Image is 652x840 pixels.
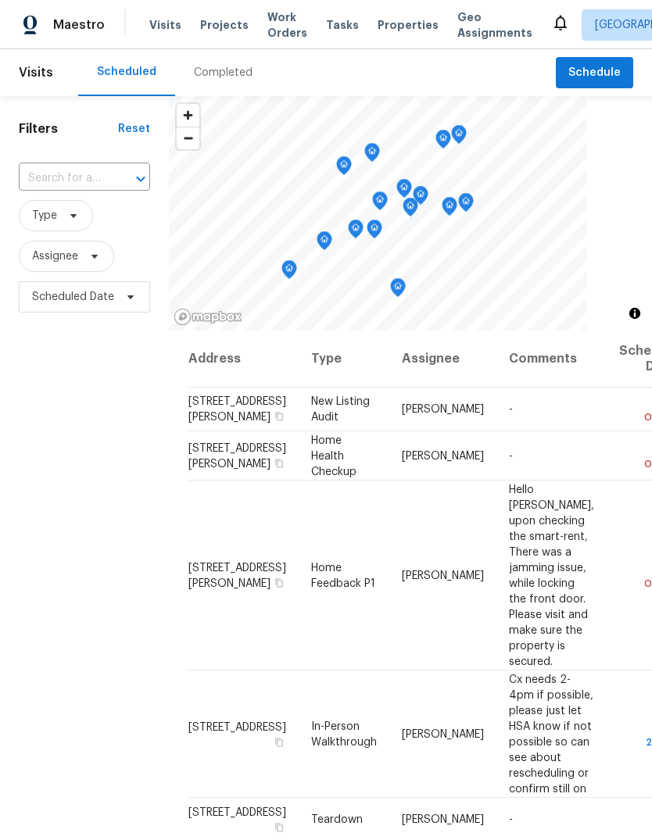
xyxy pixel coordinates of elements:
[390,278,406,302] div: Map marker
[402,814,484,825] span: [PERSON_NAME]
[348,220,364,244] div: Map marker
[402,404,484,415] span: [PERSON_NAME]
[272,409,286,424] button: Copy Address
[509,674,593,794] span: Cx needs 2-4pm if possible, please just let HSA know if not possible so can see about reschedulin...
[97,64,156,80] div: Scheduled
[177,104,199,127] button: Zoom in
[188,721,286,732] span: [STREET_ADDRESS]
[188,807,286,818] span: [STREET_ADDRESS]
[32,248,78,264] span: Assignee
[402,570,484,581] span: [PERSON_NAME]
[496,331,607,388] th: Comments
[188,396,286,423] span: [STREET_ADDRESS][PERSON_NAME]
[367,220,382,244] div: Map marker
[149,17,181,33] span: Visits
[413,186,428,210] div: Map marker
[311,814,363,825] span: Teardown
[403,198,418,222] div: Map marker
[32,289,114,305] span: Scheduled Date
[311,396,370,423] span: New Listing Audit
[402,450,484,461] span: [PERSON_NAME]
[442,197,457,221] div: Map marker
[457,9,532,41] span: Geo Assignments
[311,562,375,588] span: Home Feedback P1
[336,156,352,181] div: Map marker
[451,125,467,149] div: Map marker
[372,191,388,216] div: Map marker
[281,260,297,284] div: Map marker
[53,17,105,33] span: Maestro
[364,143,380,167] div: Map marker
[267,9,307,41] span: Work Orders
[435,130,451,154] div: Map marker
[32,208,57,223] span: Type
[188,331,299,388] th: Address
[299,331,389,388] th: Type
[509,814,513,825] span: -
[194,65,253,80] div: Completed
[378,17,439,33] span: Properties
[19,121,118,137] h1: Filters
[311,720,377,747] span: In-Person Walkthrough
[458,193,474,217] div: Map marker
[509,404,513,415] span: -
[272,456,286,470] button: Copy Address
[188,442,286,469] span: [STREET_ADDRESS][PERSON_NAME]
[311,434,356,477] span: Home Health Checkup
[625,304,644,323] button: Toggle attribution
[130,168,152,190] button: Open
[568,63,621,83] span: Schedule
[396,179,412,203] div: Map marker
[389,331,496,388] th: Assignee
[630,305,639,322] span: Toggle attribution
[169,96,586,331] canvas: Map
[118,121,150,137] div: Reset
[19,55,53,90] span: Visits
[200,17,249,33] span: Projects
[402,728,484,739] span: [PERSON_NAME]
[509,450,513,461] span: -
[19,166,106,191] input: Search for an address...
[272,735,286,749] button: Copy Address
[326,20,359,30] span: Tasks
[317,231,332,256] div: Map marker
[174,308,242,326] a: Mapbox homepage
[177,127,199,149] button: Zoom out
[509,484,594,667] span: Hello [PERSON_NAME], upon checking the smart-rent, There was a jamming issue, while locking the f...
[272,820,286,835] button: Copy Address
[188,562,286,588] span: [STREET_ADDRESS][PERSON_NAME]
[272,575,286,589] button: Copy Address
[556,57,633,89] button: Schedule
